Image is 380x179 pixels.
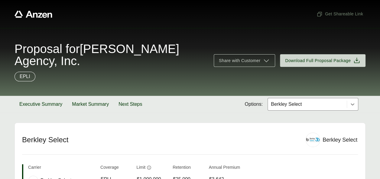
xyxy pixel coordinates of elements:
[15,43,206,67] span: Proposal for [PERSON_NAME] Agency, Inc.
[219,58,260,64] span: Share with Customer
[114,96,147,113] button: Next Steps
[22,135,298,144] h2: Berkley Select
[285,58,351,64] span: Download Full Proposal Package
[214,54,275,67] button: Share with Customer
[137,164,168,173] th: Limit
[28,164,96,173] th: Carrier
[245,101,263,108] span: Options:
[280,54,365,67] button: Download Full Proposal Package
[209,164,240,173] th: Annual Premium
[20,73,30,80] p: EPLI
[173,164,204,173] th: Retention
[67,96,114,113] button: Market Summary
[306,133,320,147] img: Berkley Select logo
[100,164,132,173] th: Coverage
[323,136,357,144] div: Berkley Select
[314,8,365,20] button: Get Shareable Link
[15,11,52,18] a: Anzen website
[15,96,67,113] button: Executive Summary
[317,11,363,17] span: Get Shareable Link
